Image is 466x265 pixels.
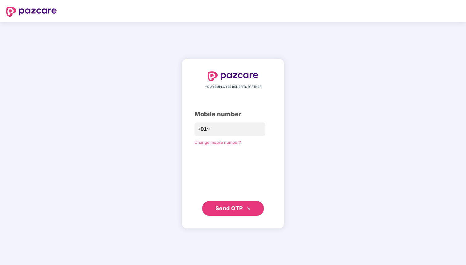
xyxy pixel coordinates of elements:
span: YOUR EMPLOYEE BENEFITS PARTNER [205,84,261,89]
span: down [207,127,210,131]
span: +91 [198,125,207,133]
img: logo [208,71,258,81]
div: Mobile number [194,109,272,119]
img: logo [6,7,57,17]
span: double-right [247,207,251,211]
a: Change mobile number? [194,140,241,145]
button: Send OTPdouble-right [202,201,264,216]
span: Send OTP [215,205,243,212]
